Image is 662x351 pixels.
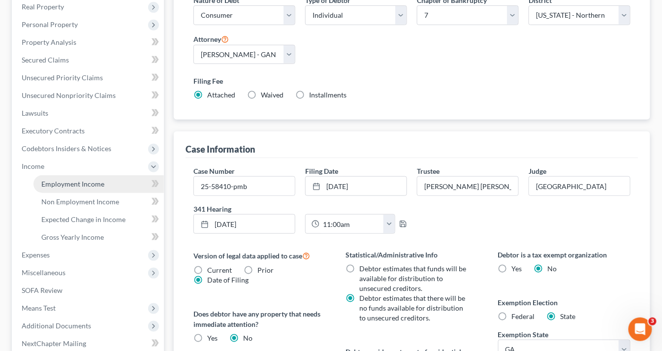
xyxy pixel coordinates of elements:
[194,215,295,233] a: [DATE]
[512,264,522,273] span: Yes
[14,282,164,299] a: SOFA Review
[561,312,576,320] span: State
[33,211,164,228] a: Expected Change in Income
[22,38,76,46] span: Property Analysis
[22,286,63,294] span: SOFA Review
[14,33,164,51] a: Property Analysis
[243,334,252,342] span: No
[22,127,85,135] span: Executory Contracts
[498,297,630,308] label: Exemption Election
[498,329,549,340] label: Exemption State
[14,51,164,69] a: Secured Claims
[33,193,164,211] a: Non Employment Income
[193,250,326,261] label: Version of legal data applied to case
[33,175,164,193] a: Employment Income
[22,268,65,277] span: Miscellaneous
[41,180,104,188] span: Employment Income
[22,109,48,117] span: Lawsuits
[306,177,407,195] a: [DATE]
[14,69,164,87] a: Unsecured Priority Claims
[207,276,249,284] span: Date of Filing
[22,321,91,330] span: Additional Documents
[319,215,384,233] input: -- : --
[22,304,56,312] span: Means Test
[22,73,103,82] span: Unsecured Priority Claims
[33,228,164,246] a: Gross Yearly Income
[22,339,86,348] span: NextChapter Mailing
[22,162,44,170] span: Income
[193,309,326,329] label: Does debtor have any property that needs immediate attention?
[257,266,274,274] span: Prior
[41,215,126,223] span: Expected Change in Income
[512,312,535,320] span: Federal
[261,91,284,99] span: Waived
[529,177,630,195] input: --
[194,177,295,195] input: Enter case number...
[649,318,657,325] span: 3
[14,87,164,104] a: Unsecured Nonpriority Claims
[22,144,111,153] span: Codebtors Insiders & Notices
[14,104,164,122] a: Lawsuits
[346,250,478,260] label: Statistical/Administrative Info
[186,143,255,155] div: Case Information
[22,56,69,64] span: Secured Claims
[22,20,78,29] span: Personal Property
[193,76,630,86] label: Filing Fee
[417,166,440,176] label: Trustee
[498,250,630,260] label: Debtor is a tax exempt organization
[629,318,652,341] iframe: Intercom live chat
[417,177,518,195] input: --
[207,91,235,99] span: Attached
[305,166,338,176] label: Filing Date
[359,264,466,292] span: Debtor estimates that funds will be available for distribution to unsecured creditors.
[207,266,232,274] span: Current
[193,166,235,176] label: Case Number
[193,33,229,45] label: Attorney
[41,233,104,241] span: Gross Yearly Income
[207,334,218,342] span: Yes
[22,91,116,99] span: Unsecured Nonpriority Claims
[41,197,119,206] span: Non Employment Income
[22,251,50,259] span: Expenses
[359,294,465,322] span: Debtor estimates that there will be no funds available for distribution to unsecured creditors.
[14,122,164,140] a: Executory Contracts
[189,204,412,214] label: 341 Hearing
[529,166,546,176] label: Judge
[309,91,347,99] span: Installments
[548,264,557,273] span: No
[22,2,64,11] span: Real Property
